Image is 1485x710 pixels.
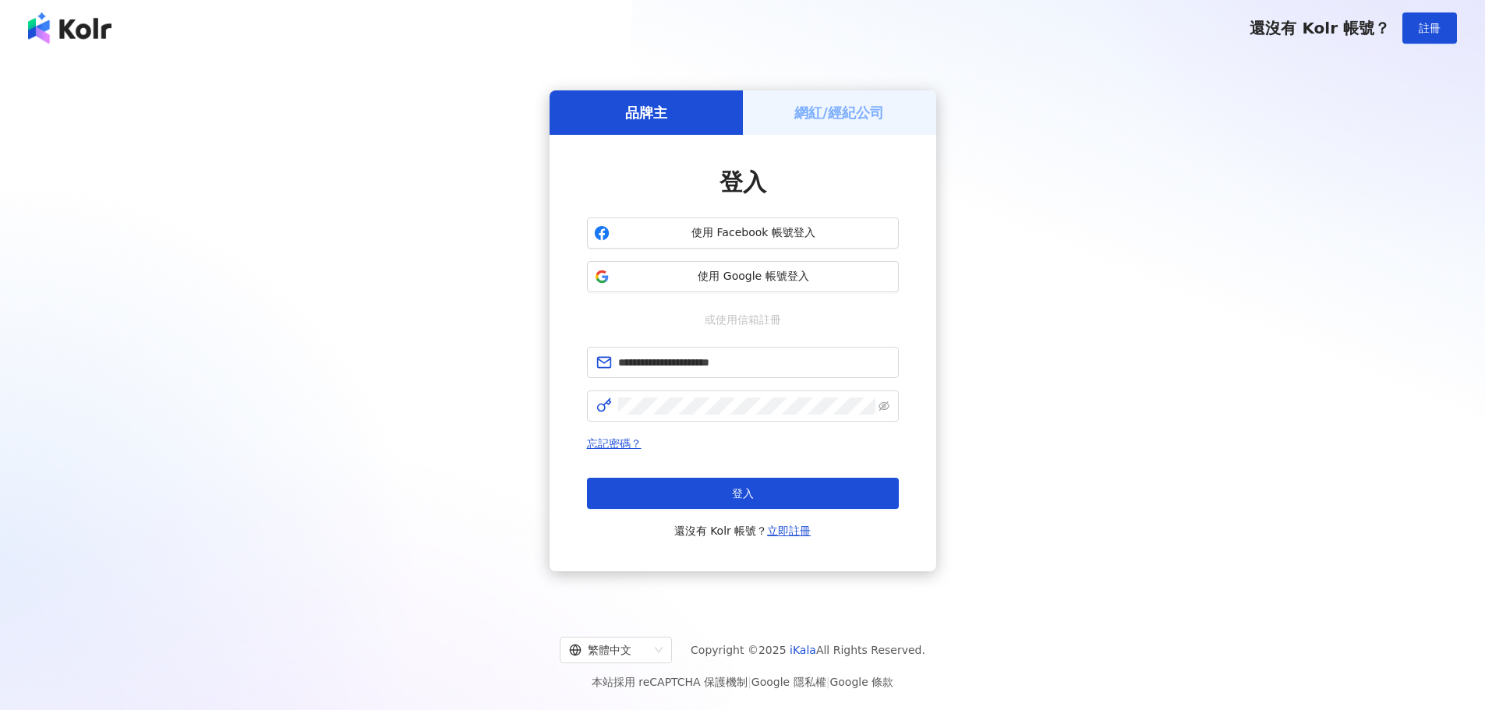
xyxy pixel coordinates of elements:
[732,487,754,500] span: 登入
[748,676,751,688] span: |
[767,525,811,537] a: 立即註冊
[587,217,899,249] button: 使用 Facebook 帳號登入
[751,676,826,688] a: Google 隱私權
[616,225,892,241] span: 使用 Facebook 帳號登入
[1402,12,1457,44] button: 註冊
[674,521,811,540] span: 還沒有 Kolr 帳號？
[28,12,111,44] img: logo
[587,261,899,292] button: 使用 Google 帳號登入
[569,638,649,662] div: 繁體中文
[592,673,893,691] span: 本站採用 reCAPTCHA 保護機制
[694,311,792,328] span: 或使用信箱註冊
[790,644,816,656] a: iKala
[794,103,884,122] h5: 網紅/經紀公司
[616,269,892,284] span: 使用 Google 帳號登入
[587,437,642,450] a: 忘記密碼？
[826,676,830,688] span: |
[691,641,925,659] span: Copyright © 2025 All Rights Reserved.
[1250,19,1390,37] span: 還沒有 Kolr 帳號？
[720,168,766,196] span: 登入
[879,401,889,412] span: eye-invisible
[1419,22,1441,34] span: 註冊
[625,103,667,122] h5: 品牌主
[587,478,899,509] button: 登入
[829,676,893,688] a: Google 條款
